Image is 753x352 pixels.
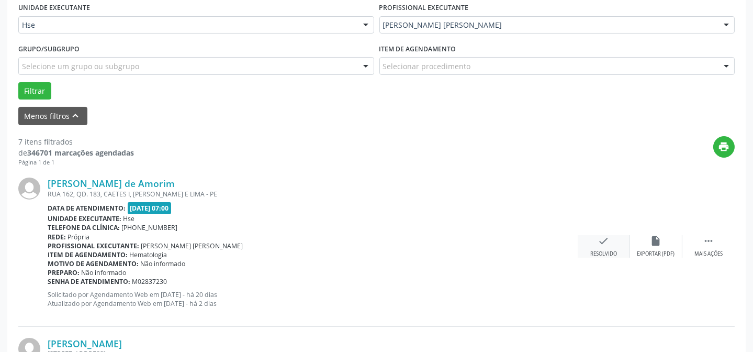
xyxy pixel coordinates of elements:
span: Selecionar procedimento [383,61,471,72]
div: Resolvido [590,250,617,258]
b: Unidade executante: [48,214,121,223]
i:  [703,235,714,247]
button: Menos filtroskeyboard_arrow_up [18,107,87,125]
span: [PHONE_NUMBER] [122,223,178,232]
label: Item de agendamento [379,41,456,57]
p: Solicitado por Agendamento Web em [DATE] - há 20 dias Atualizado por Agendamento Web em [DATE] - ... [48,290,578,308]
button: print [713,136,735,158]
span: Selecione um grupo ou subgrupo [22,61,139,72]
div: RUA 162, QD. 183, CAETES I, [PERSON_NAME] E LIMA - PE [48,190,578,199]
div: 7 itens filtrados [18,136,134,147]
b: Item de agendamento: [48,250,128,259]
strong: 346701 marcações agendadas [27,148,134,158]
label: Grupo/Subgrupo [18,41,80,57]
div: Exportar (PDF) [637,250,675,258]
b: Motivo de agendamento: [48,259,139,268]
b: Preparo: [48,268,80,277]
span: Não informado [82,268,127,277]
a: [PERSON_NAME] [48,338,122,349]
button: Filtrar [18,82,51,100]
span: Hematologia [130,250,167,259]
i: print [718,141,730,152]
span: M02837230 [132,277,167,286]
span: Hse [123,214,135,223]
span: [PERSON_NAME] [PERSON_NAME] [383,20,714,30]
b: Rede: [48,233,66,241]
a: [PERSON_NAME] de Amorim [48,178,175,189]
span: [PERSON_NAME] [PERSON_NAME] [141,241,243,250]
i: check [598,235,610,247]
div: de [18,147,134,158]
span: Hse [22,20,353,30]
span: Não informado [141,259,186,268]
img: img [18,178,40,200]
div: Página 1 de 1 [18,158,134,167]
span: [DATE] 07:00 [128,202,172,214]
b: Profissional executante: [48,241,139,250]
b: Data de atendimento: [48,204,126,213]
span: Própria [68,233,90,241]
i: insert_drive_file [650,235,662,247]
i: keyboard_arrow_up [70,110,82,122]
b: Senha de atendimento: [48,277,130,286]
div: Mais ações [694,250,723,258]
b: Telefone da clínica: [48,223,120,232]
